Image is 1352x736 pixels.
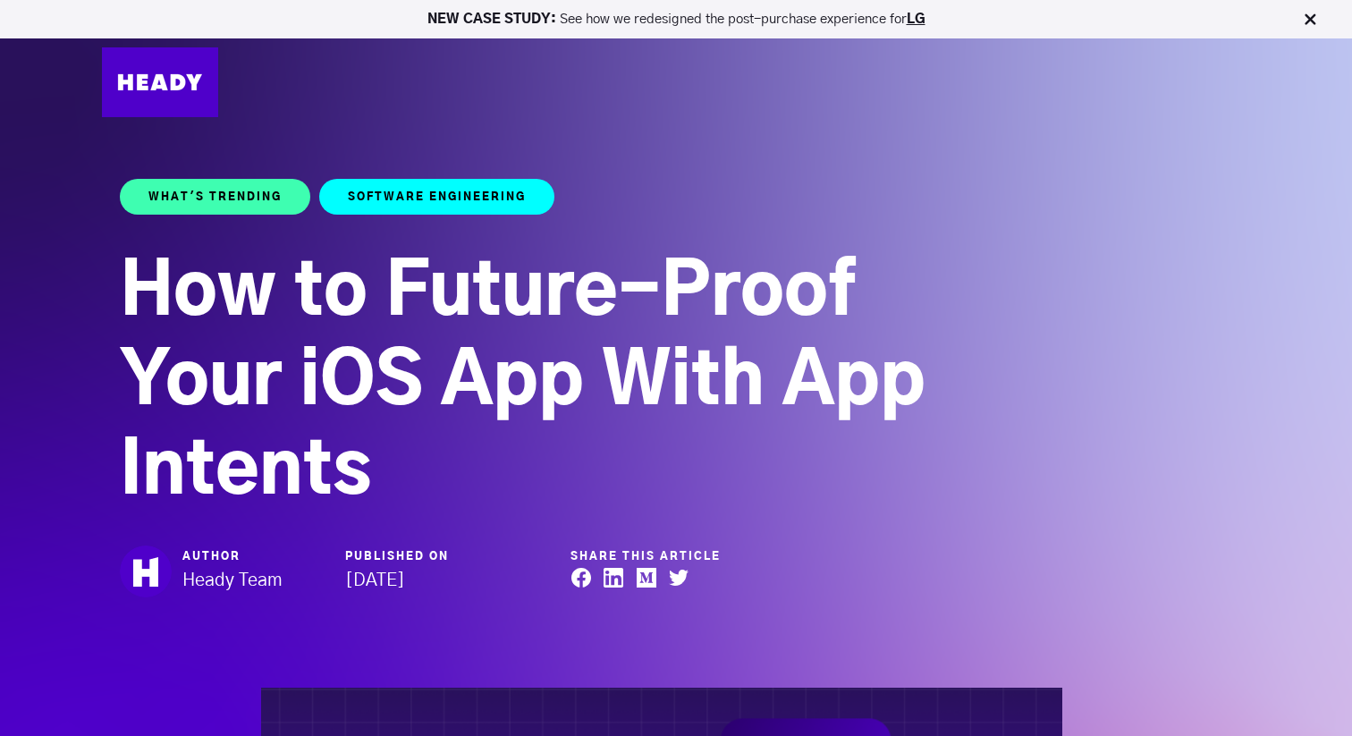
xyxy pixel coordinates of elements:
[182,571,283,589] strong: Heady Team
[120,249,1007,517] h1: How to Future-Proof Your iOS App With App Intents
[570,551,721,562] small: Share this article
[907,13,925,26] a: LG
[668,567,689,588] img: twitter
[120,179,310,215] a: What's Trending
[570,567,592,588] img: facebook
[636,567,657,588] img: make-it
[345,551,449,562] small: Published On
[345,571,405,589] strong: [DATE]
[102,47,218,117] img: Heady_Logo_Web-01 (1)
[182,551,241,562] small: Author
[1301,11,1319,29] img: Close Bar
[120,546,172,597] img: Heady Team
[8,13,1344,26] p: See how we redesigned the post-purchase experience for
[603,567,624,588] img: linkedin
[236,61,1251,104] div: Navigation Menu
[427,13,560,26] strong: NEW CASE STUDY:
[319,179,554,215] a: Software Engineering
